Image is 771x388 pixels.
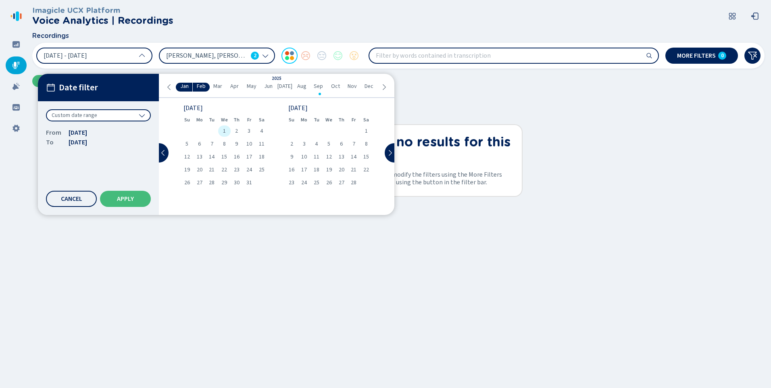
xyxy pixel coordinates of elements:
[198,141,201,147] span: 6
[259,117,265,123] abbr: Saturday
[351,180,356,186] span: 28
[298,151,310,163] div: Mon Feb 10 2025
[335,177,348,188] div: Thu Feb 27 2025
[363,167,369,173] span: 22
[206,177,218,188] div: Tue Jan 28 2025
[259,154,265,160] span: 18
[12,61,20,69] svg: mic-fill
[209,180,215,186] span: 28
[197,180,202,186] span: 27
[387,150,393,156] svg: chevron-right
[69,138,87,147] span: [DATE]
[46,191,97,207] button: Cancel
[52,111,97,119] span: Custom date range
[301,180,307,186] span: 24
[285,164,298,175] div: Sun Feb 16 2025
[221,167,227,173] span: 22
[46,138,62,147] span: To
[233,117,240,123] abbr: Thursday
[360,164,373,175] div: Sat Feb 22 2025
[243,138,255,150] div: Fri Jan 10 2025
[352,141,355,147] span: 7
[325,117,332,123] abbr: Wednesday
[12,103,20,111] svg: groups-filled
[315,141,318,147] span: 4
[348,177,360,188] div: Fri Feb 28 2025
[301,154,307,160] span: 10
[180,83,189,90] span: Jan
[351,154,356,160] span: 14
[721,52,724,59] span: 0
[197,154,202,160] span: 13
[255,164,268,175] div: Sat Jan 25 2025
[348,164,360,175] div: Fri Feb 21 2025
[193,164,206,175] div: Mon Jan 20 2025
[665,48,738,64] button: More filters0
[12,82,20,90] svg: alarm-filled
[348,138,360,150] div: Fri Feb 07 2025
[221,154,227,160] span: 15
[218,125,231,137] div: Wed Jan 01 2025
[181,151,193,163] div: Sun Jan 12 2025
[363,154,369,160] span: 15
[285,177,298,188] div: Sun Feb 23 2025
[243,151,255,163] div: Fri Jan 17 2025
[339,167,344,173] span: 20
[288,105,370,111] div: [DATE]
[181,177,193,188] div: Sun Jan 26 2025
[314,167,319,173] span: 18
[218,138,231,150] div: Wed Jan 08 2025
[46,128,62,138] span: From
[234,154,240,160] span: 16
[264,83,273,90] span: Jun
[255,138,268,150] div: Sat Jan 11 2025
[6,119,27,137] div: Settings
[301,167,307,173] span: 17
[235,128,238,134] span: 2
[314,117,319,123] abbr: Tuesday
[290,141,293,147] span: 2
[59,83,98,93] span: Date filter
[6,77,27,95] div: Alarms
[218,151,231,163] div: Wed Jan 15 2025
[310,164,323,175] div: Tue Feb 18 2025
[44,52,87,59] span: [DATE] - [DATE]
[243,164,255,175] div: Fri Jan 24 2025
[221,180,227,186] span: 29
[677,52,716,59] span: More filters
[289,167,294,173] span: 16
[196,117,203,123] abbr: Monday
[297,83,306,90] span: Aug
[234,167,240,173] span: 23
[326,180,332,186] span: 26
[221,117,228,123] abbr: Wednesday
[255,151,268,163] div: Sat Jan 18 2025
[166,84,173,90] svg: chevron-left
[6,98,27,116] div: Groups
[243,177,255,188] div: Fri Jan 31 2025
[223,141,226,147] span: 8
[69,128,87,138] span: [DATE]
[246,141,252,147] span: 10
[326,167,332,173] span: 19
[289,117,294,123] abbr: Sunday
[139,52,145,59] svg: chevron-up
[184,167,190,173] span: 19
[230,83,239,90] span: Apr
[100,191,151,207] button: Apply
[310,177,323,188] div: Tue Feb 25 2025
[748,51,757,60] svg: funnel-disabled
[751,12,759,20] svg: box-arrow-left
[323,151,335,163] div: Wed Feb 12 2025
[6,35,27,53] div: Dashboard
[231,138,243,150] div: Thu Jan 09 2025
[248,128,250,134] span: 3
[117,196,134,202] span: Apply
[246,154,252,160] span: 17
[335,138,348,150] div: Thu Feb 06 2025
[314,180,319,186] span: 25
[6,56,27,74] div: Recordings
[246,167,252,173] span: 24
[365,141,368,147] span: 8
[323,138,335,150] div: Wed Feb 05 2025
